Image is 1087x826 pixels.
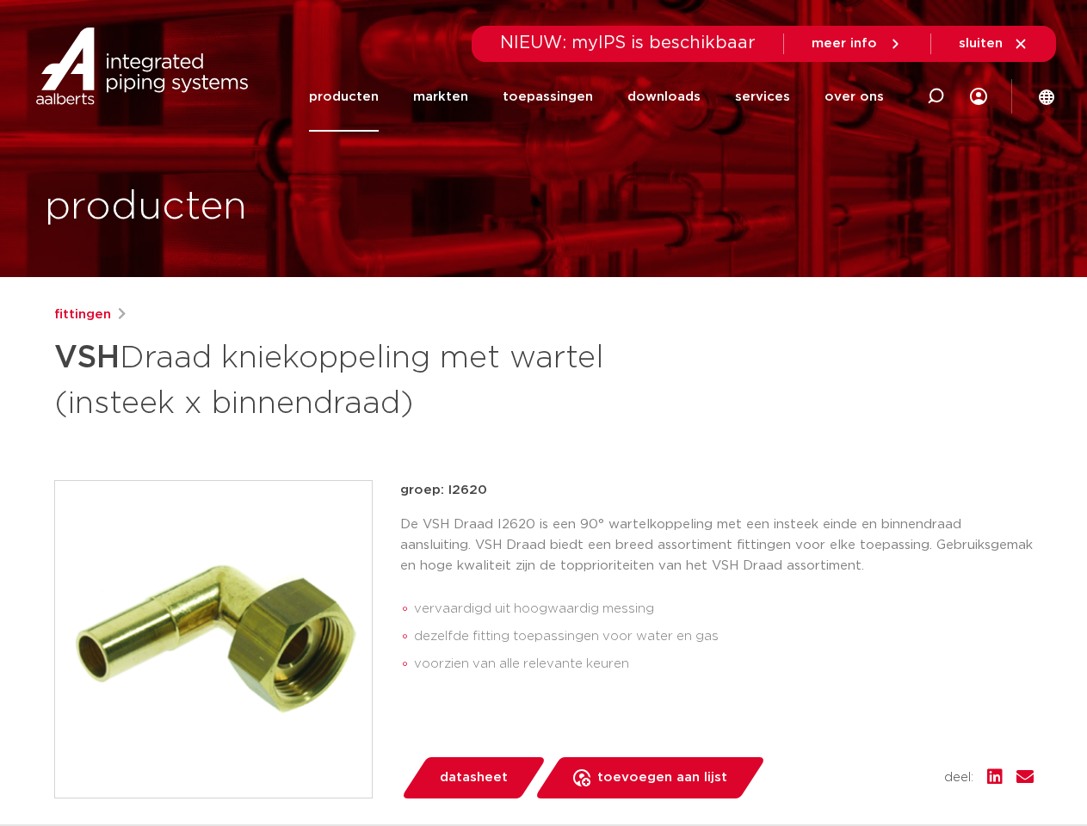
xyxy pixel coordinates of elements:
[812,37,877,50] span: meer info
[959,37,1003,50] span: sluiten
[414,595,1034,623] li: vervaardigd uit hoogwaardig messing
[54,332,701,425] h1: Draad kniekoppeling met wartel (insteek x binnendraad)
[309,62,884,132] nav: Menu
[944,767,973,788] span: deel:
[500,34,756,52] span: NIEUW: myIPS is beschikbaar
[400,515,1034,576] p: De VSH Draad I2620 is een 90° wartelkoppeling met een insteek einde en binnendraad aansluiting. V...
[413,62,468,132] a: markten
[400,480,1034,501] p: groep: I2620
[597,764,727,792] span: toevoegen aan lijst
[45,180,247,235] h1: producten
[812,36,903,52] a: meer info
[735,62,790,132] a: services
[627,62,701,132] a: downloads
[959,36,1028,52] a: sluiten
[414,650,1034,678] li: voorzien van alle relevante keuren
[55,481,372,798] img: Product Image for VSH Draad kniekoppeling met wartel (insteek x binnendraad)
[503,62,593,132] a: toepassingen
[440,764,508,792] span: datasheet
[825,62,884,132] a: over ons
[54,342,120,373] strong: VSH
[309,62,379,132] a: producten
[54,305,111,325] a: fittingen
[414,623,1034,650] li: dezelfde fitting toepassingen voor water en gas
[400,757,547,798] a: datasheet
[970,62,987,132] div: my IPS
